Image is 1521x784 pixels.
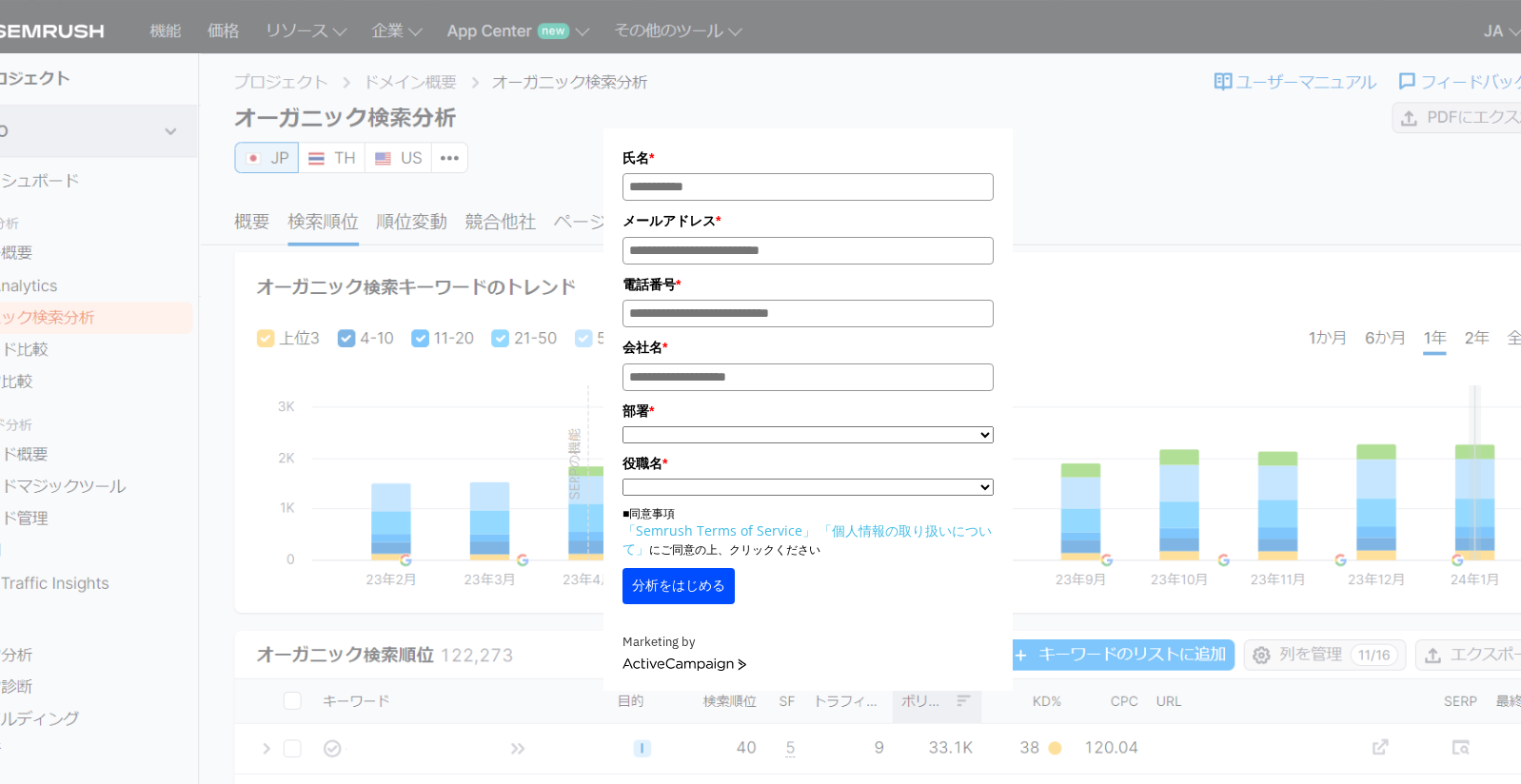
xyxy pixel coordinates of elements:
label: メールアドレス [622,210,994,231]
button: 分析をはじめる [622,568,735,604]
div: Marketing by [622,633,994,653]
a: 「個人情報の取り扱いについて」 [622,521,992,558]
label: 部署 [622,401,994,421]
label: 氏名 [622,147,994,168]
p: ■同意事項 にご同意の上、クリックください [622,505,994,559]
label: 会社名 [622,337,994,358]
label: 役職名 [622,453,994,474]
label: 電話番号 [622,274,994,295]
a: 「Semrush Terms of Service」 [622,521,816,539]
